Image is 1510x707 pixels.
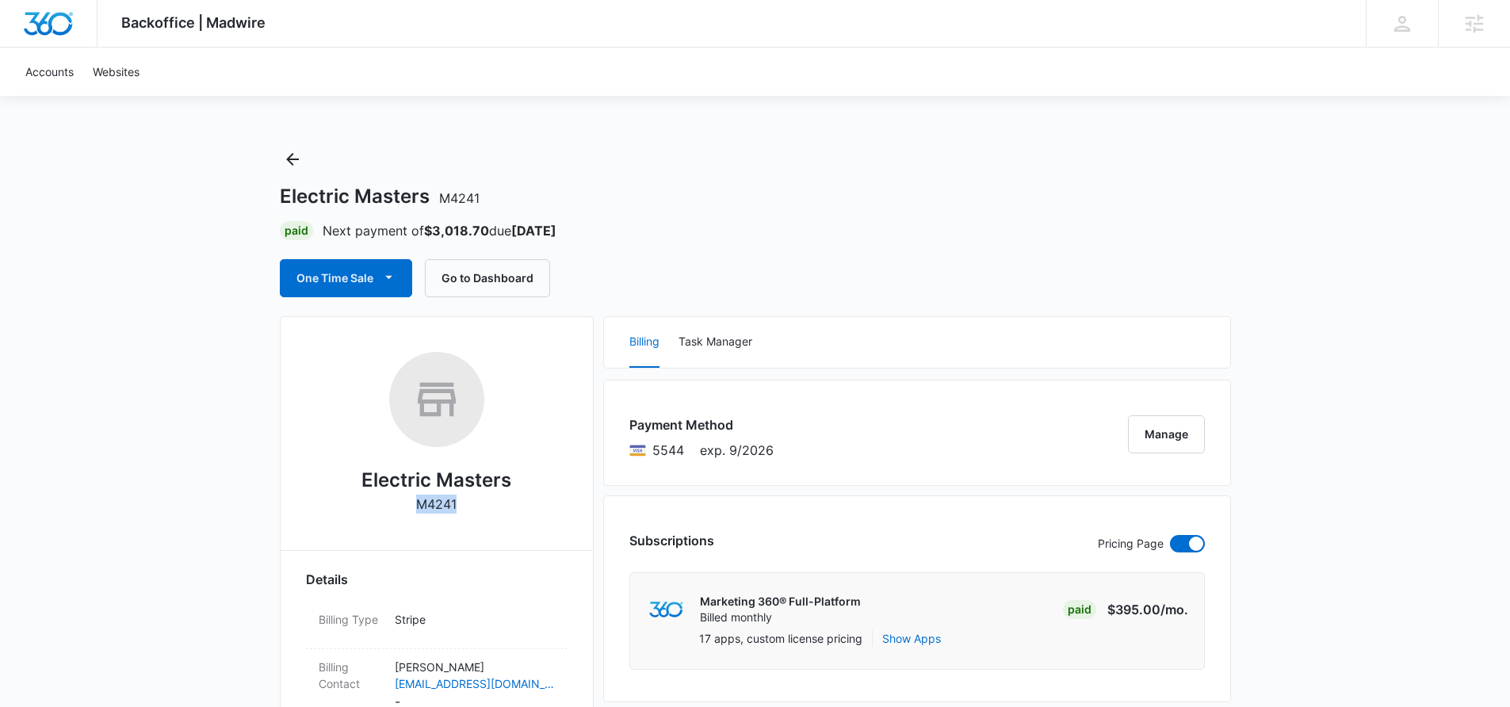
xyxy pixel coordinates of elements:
dt: Billing Type [319,611,382,628]
h1: Electric Masters [280,185,480,208]
dt: Billing Contact [319,659,382,692]
p: Billed monthly [700,610,861,625]
h3: Subscriptions [629,531,714,550]
p: $395.00 [1107,600,1188,619]
p: Next payment of due [323,221,556,240]
span: M4241 [439,190,480,206]
p: Marketing 360® Full-Platform [700,594,861,610]
a: Websites [83,48,149,96]
img: marketing360Logo [649,602,683,618]
button: Billing [629,317,659,368]
button: Manage [1128,415,1205,453]
p: 17 apps, custom license pricing [699,630,862,647]
div: Paid [1063,600,1096,619]
span: Visa ending with [652,441,684,460]
button: Task Manager [679,317,752,368]
button: One Time Sale [280,259,412,297]
span: Details [306,570,348,589]
span: /mo. [1160,602,1188,617]
span: exp. 9/2026 [700,441,774,460]
span: Backoffice | Madwire [121,14,266,31]
a: Accounts [16,48,83,96]
div: Paid [280,221,313,240]
div: Billing TypeStripe [306,602,568,649]
strong: [DATE] [511,223,556,239]
h2: Electric Masters [361,466,511,495]
p: M4241 [416,495,457,514]
button: Back [280,147,305,172]
p: [PERSON_NAME] [395,659,555,675]
button: Show Apps [882,630,941,647]
a: [EMAIL_ADDRESS][DOMAIN_NAME] [395,675,555,692]
p: Pricing Page [1098,535,1164,552]
button: Go to Dashboard [425,259,550,297]
h3: Payment Method [629,415,774,434]
strong: $3,018.70 [424,223,489,239]
p: Stripe [395,611,555,628]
